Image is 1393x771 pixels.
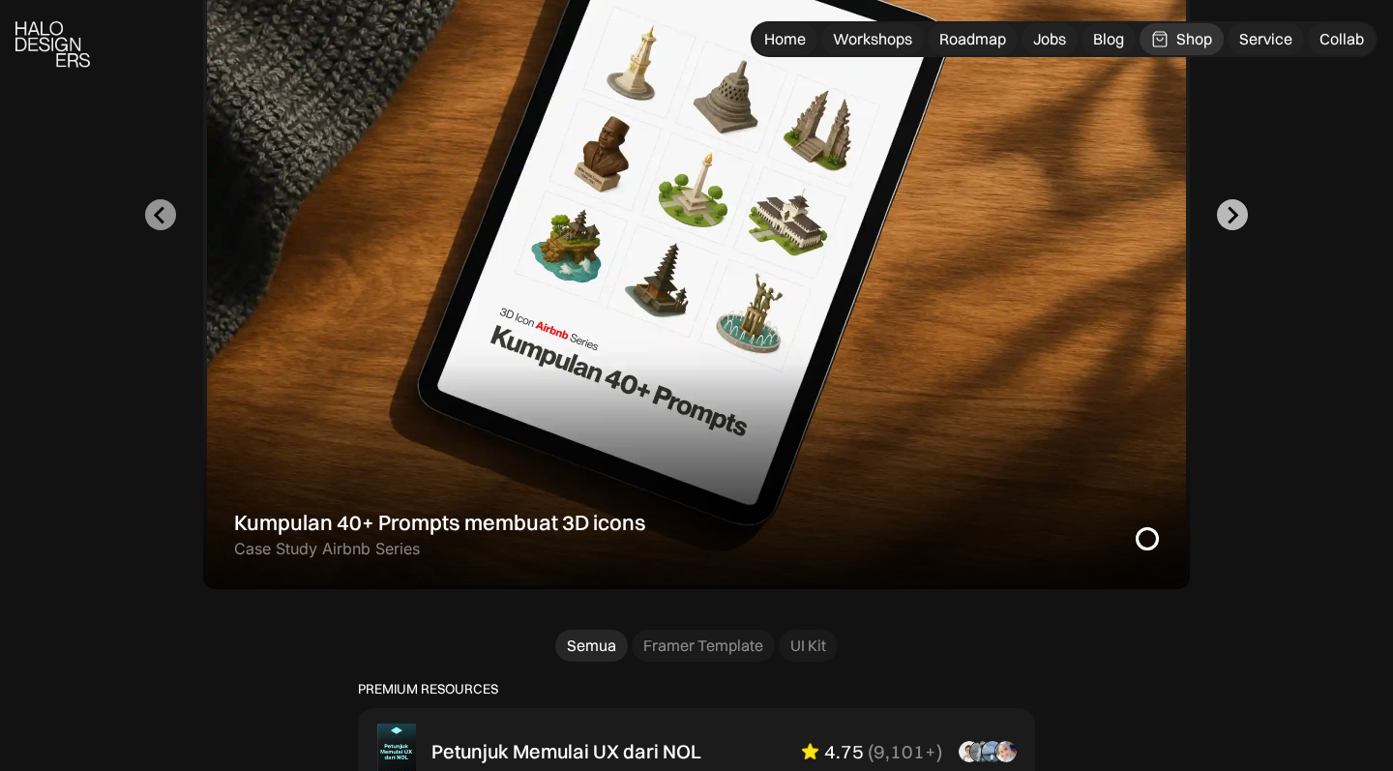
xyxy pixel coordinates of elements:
[431,740,701,763] div: Petunjuk Memulai UX dari NOL
[824,740,864,763] div: 4.75
[1022,23,1078,55] a: Jobs
[928,23,1018,55] a: Roadmap
[1308,23,1376,55] a: Collab
[1082,23,1136,55] a: Blog
[764,29,806,49] div: Home
[567,636,616,656] div: Semua
[1176,29,1212,49] div: Shop
[1217,199,1248,230] button: Go to first slide
[753,23,817,55] a: Home
[358,681,1035,697] p: PREMIUM RESOURCES
[1033,29,1066,49] div: Jobs
[145,199,176,230] button: Previous slide
[874,740,936,763] div: 9,101+
[939,29,1006,49] div: Roadmap
[1239,29,1292,49] div: Service
[790,636,826,656] div: UI Kit
[868,740,874,763] div: (
[1228,23,1304,55] a: Service
[936,740,942,763] div: )
[833,29,912,49] div: Workshops
[1319,29,1364,49] div: Collab
[1093,29,1124,49] div: Blog
[821,23,924,55] a: Workshops
[643,636,763,656] div: Framer Template
[1140,23,1224,55] a: Shop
